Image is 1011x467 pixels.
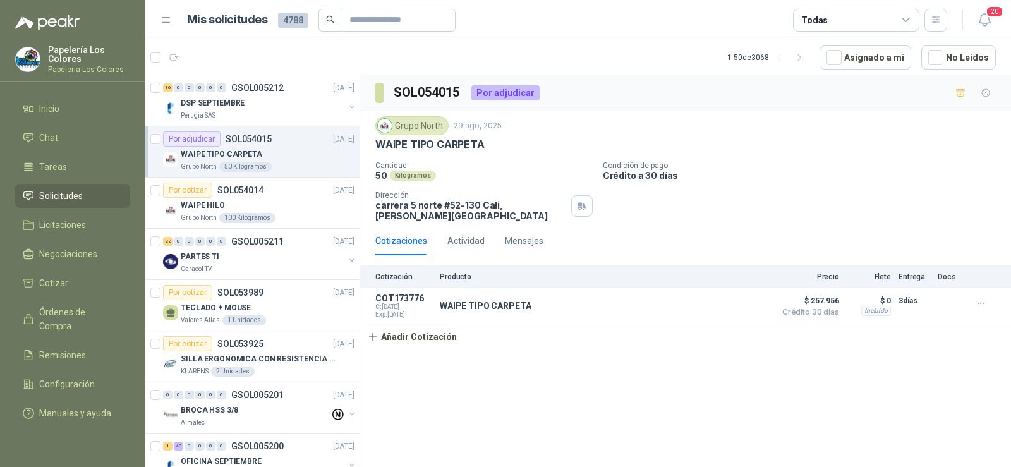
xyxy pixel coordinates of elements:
[181,404,238,416] p: BROCA HSS 3/8
[333,440,354,452] p: [DATE]
[163,442,173,451] div: 1
[163,336,212,351] div: Por cotizar
[195,442,205,451] div: 0
[921,45,996,70] button: No Leídos
[861,306,891,316] div: Incluido
[820,45,911,70] button: Asignado a mi
[185,237,194,246] div: 0
[39,406,111,420] span: Manuales y ayuda
[181,264,212,274] p: Caracol TV
[163,254,178,269] img: Company Logo
[163,152,178,167] img: Company Logo
[454,120,502,132] p: 29 ago, 2025
[181,251,219,263] p: PARTES TI
[375,170,387,181] p: 50
[15,126,130,150] a: Chat
[899,293,930,308] p: 3 días
[278,13,308,28] span: 4788
[360,324,464,349] button: Añadir Cotización
[195,391,205,399] div: 0
[776,272,839,281] p: Precio
[15,15,80,30] img: Logo peakr
[219,213,275,223] div: 100 Kilogramos
[206,391,215,399] div: 0
[899,272,930,281] p: Entrega
[986,6,1003,18] span: 20
[174,237,183,246] div: 0
[181,418,205,428] p: Almatec
[217,237,226,246] div: 0
[181,162,217,172] p: Grupo North
[375,200,566,221] p: carrera 5 norte #52-130 Cali , [PERSON_NAME][GEOGRAPHIC_DATA]
[375,191,566,200] p: Dirección
[39,305,118,333] span: Órdenes de Compra
[206,442,215,451] div: 0
[15,372,130,396] a: Configuración
[163,408,178,423] img: Company Logo
[39,218,86,232] span: Licitaciones
[15,242,130,266] a: Negociaciones
[847,272,891,281] p: Flete
[15,97,130,121] a: Inicio
[39,276,68,290] span: Cotizar
[174,83,183,92] div: 0
[145,126,360,178] a: Por adjudicarSOL054015[DATE] Company LogoWAIPE TIPO CARPETAGrupo North50 Kilogramos
[181,367,209,377] p: KLARENS
[375,311,432,318] span: Exp: [DATE]
[390,171,436,181] div: Kilogramos
[801,13,828,27] div: Todas
[163,100,178,116] img: Company Logo
[174,391,183,399] div: 0
[440,272,768,281] p: Producto
[181,315,220,325] p: Valores Atlas
[603,170,1006,181] p: Crédito a 30 días
[938,272,963,281] p: Docs
[181,302,251,314] p: TECLADO + MOUSE
[217,186,263,195] p: SOL054014
[217,288,263,297] p: SOL053989
[48,45,130,63] p: Papelería Los Colores
[326,15,335,24] span: search
[394,83,461,102] h3: SOL054015
[39,189,83,203] span: Solicitudes
[333,185,354,197] p: [DATE]
[145,331,360,382] a: Por cotizarSOL053925[DATE] Company LogoSILLA ERGONOMICA CON RESISTENCIA A 150KGKLARENS2 Unidades
[231,83,284,92] p: GSOL005212
[217,391,226,399] div: 0
[185,442,194,451] div: 0
[217,83,226,92] div: 0
[181,149,262,161] p: WAIPE TIPO CARPETA
[16,47,40,71] img: Company Logo
[195,83,205,92] div: 0
[375,234,427,248] div: Cotizaciones
[39,160,67,174] span: Tareas
[973,9,996,32] button: 20
[375,272,432,281] p: Cotización
[181,213,217,223] p: Grupo North
[375,293,432,303] p: COT173776
[505,234,543,248] div: Mensajes
[185,83,194,92] div: 0
[333,82,354,94] p: [DATE]
[48,66,130,73] p: Papeleria Los Colores
[174,442,183,451] div: 40
[375,161,593,170] p: Cantidad
[15,343,130,367] a: Remisiones
[211,367,255,377] div: 2 Unidades
[163,237,173,246] div: 22
[187,11,268,29] h1: Mis solicitudes
[145,280,360,331] a: Por cotizarSOL053989[DATE] TECLADO + MOUSEValores Atlas1 Unidades
[776,293,839,308] span: $ 257.956
[727,47,809,68] div: 1 - 50 de 3068
[440,301,531,311] p: WAIPE TIPO CARPETA
[231,391,284,399] p: GSOL005201
[185,391,194,399] div: 0
[776,308,839,316] span: Crédito 30 días
[847,293,891,308] p: $ 0
[375,116,449,135] div: Grupo North
[333,389,354,401] p: [DATE]
[378,119,392,133] img: Company Logo
[15,155,130,179] a: Tareas
[375,138,485,151] p: WAIPE TIPO CARPETA
[15,184,130,208] a: Solicitudes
